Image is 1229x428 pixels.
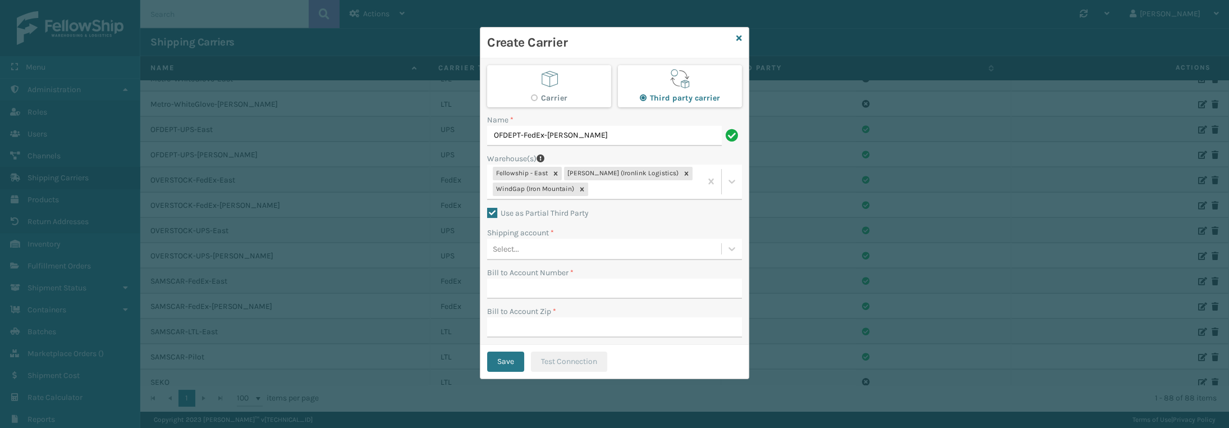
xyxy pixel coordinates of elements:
label: Carrier [531,93,567,103]
label: Shipping account [487,227,554,239]
div: WindGap (Iron Mountain) [493,183,576,196]
button: Save [487,352,524,372]
div: [PERSON_NAME] (Ironlink Logistics) [564,167,680,180]
div: Select... [493,243,519,254]
label: Use as Partial Third Party [487,208,589,218]
label: Third party carrier [640,93,720,103]
div: Fellowship - East [493,167,549,180]
label: Warehouse(s) [487,153,536,165]
label: Bill to Account Zip [487,306,556,317]
h3: Create Carrier [487,34,732,51]
label: Name [487,114,513,126]
button: Test Connection [531,352,607,372]
label: Bill to Account Number [487,267,574,279]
